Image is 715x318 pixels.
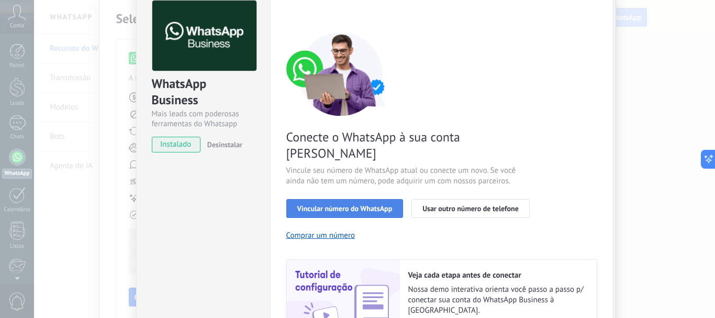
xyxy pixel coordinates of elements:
button: Comprar um número [286,231,355,240]
div: WhatsApp Business [152,75,255,109]
img: logo_main.png [152,1,256,71]
button: Desinstalar [203,137,242,152]
span: Vincule seu número de WhatsApp atual ou conecte um novo. Se você ainda não tem um número, pode ad... [286,166,535,187]
span: Nossa demo interativa orienta você passo a passo p/ conectar sua conta do WhatsApp Business à [GE... [408,284,586,316]
button: Usar outro número de telefone [411,199,530,218]
div: Mais leads com poderosas ferramentas do Whatsapp [152,109,255,129]
span: Vincular número do WhatsApp [297,205,393,212]
span: Desinstalar [207,140,242,149]
h2: Veja cada etapa antes de conectar [408,270,586,280]
span: Conecte o WhatsApp à sua conta [PERSON_NAME] [286,129,535,161]
button: Vincular número do WhatsApp [286,199,404,218]
span: instalado [152,137,200,152]
img: connect number [286,32,396,116]
span: Usar outro número de telefone [422,205,519,212]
